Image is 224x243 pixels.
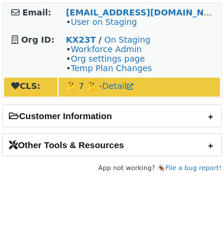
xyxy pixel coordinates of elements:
[71,63,152,73] a: Temp Plan Changes
[71,17,137,27] a: User on Staging
[104,35,151,44] a: On Staging
[71,44,142,54] a: Workforce Admin
[21,35,55,44] strong: Org ID:
[3,105,221,127] h2: Customer Information
[71,54,145,63] a: Org settings page
[103,81,133,91] a: Detail
[66,17,137,27] span: •
[3,134,221,156] h2: Other Tools & Resources
[165,164,222,172] a: File a bug report!
[66,44,152,73] span: • • •
[23,8,52,17] strong: Email:
[98,35,101,44] strong: /
[11,81,40,91] strong: CLS:
[59,78,220,97] td: 🤔 7 🤔 -
[66,35,96,44] a: KX23T
[2,162,222,174] footer: App not working? 🪳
